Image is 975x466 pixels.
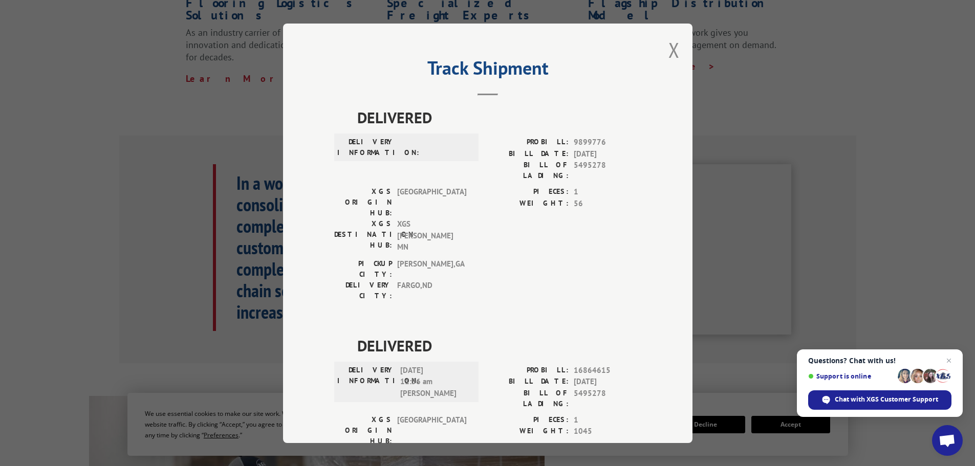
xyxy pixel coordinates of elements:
span: 1 [574,414,641,426]
div: Open chat [932,425,963,456]
label: PIECES: [488,186,569,198]
span: [DATE] [574,148,641,160]
label: PROBILL: [488,364,569,376]
label: XGS ORIGIN HUB: [334,186,392,218]
label: DELIVERY INFORMATION: [337,364,395,399]
label: PIECES: [488,414,569,426]
span: 1 [574,186,641,198]
div: Chat with XGS Customer Support [808,390,951,410]
span: [DATE] 11:56 am [PERSON_NAME] [400,364,469,399]
h2: Track Shipment [334,61,641,80]
span: Support is online [808,372,894,380]
span: Close chat [943,354,955,367]
span: 56 [574,197,641,209]
label: PROBILL: [488,137,569,148]
span: [GEOGRAPHIC_DATA] [397,414,466,446]
label: BILL OF LADING: [488,160,569,181]
label: PICKUP CITY: [334,258,392,279]
span: [PERSON_NAME] , GA [397,258,466,279]
label: BILL DATE: [488,148,569,160]
label: DELIVERY CITY: [334,279,392,301]
span: 5495278 [574,160,641,181]
span: FARGO , ND [397,279,466,301]
button: Close modal [668,36,680,63]
label: DELIVERY INFORMATION: [337,137,395,158]
label: WEIGHT: [488,197,569,209]
span: 9899776 [574,137,641,148]
label: XGS ORIGIN HUB: [334,414,392,446]
label: BILL DATE: [488,376,569,388]
span: 16864615 [574,364,641,376]
span: Chat with XGS Customer Support [835,395,938,404]
span: DELIVERED [357,106,641,129]
span: [GEOGRAPHIC_DATA] [397,186,466,218]
label: WEIGHT: [488,426,569,437]
span: 5495278 [574,387,641,409]
span: Questions? Chat with us! [808,357,951,365]
span: 1045 [574,426,641,437]
label: BILL OF LADING: [488,387,569,409]
span: XGS [PERSON_NAME] MN [397,218,466,253]
span: [DATE] [574,376,641,388]
label: XGS DESTINATION HUB: [334,218,392,253]
span: DELIVERED [357,334,641,357]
